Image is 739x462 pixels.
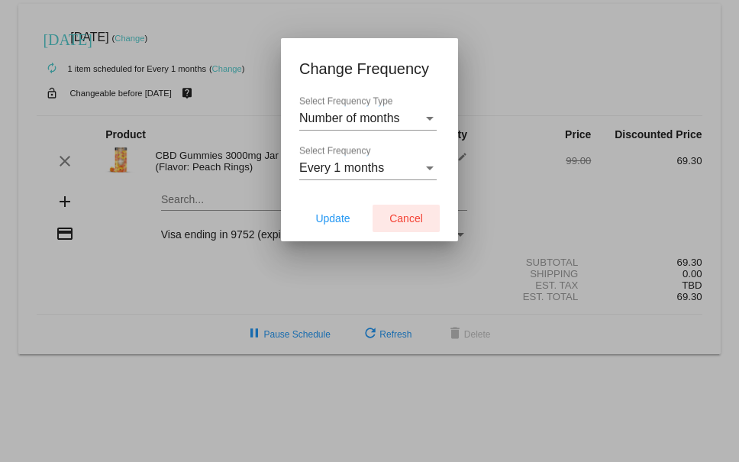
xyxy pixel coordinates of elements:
button: Update [299,205,366,232]
h1: Change Frequency [299,57,440,81]
span: Update [315,212,350,225]
mat-select: Select Frequency [299,161,437,175]
span: Every 1 months [299,161,384,174]
button: Cancel [373,205,440,232]
mat-select: Select Frequency Type [299,111,437,125]
span: Number of months [299,111,400,124]
span: Cancel [389,212,423,225]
